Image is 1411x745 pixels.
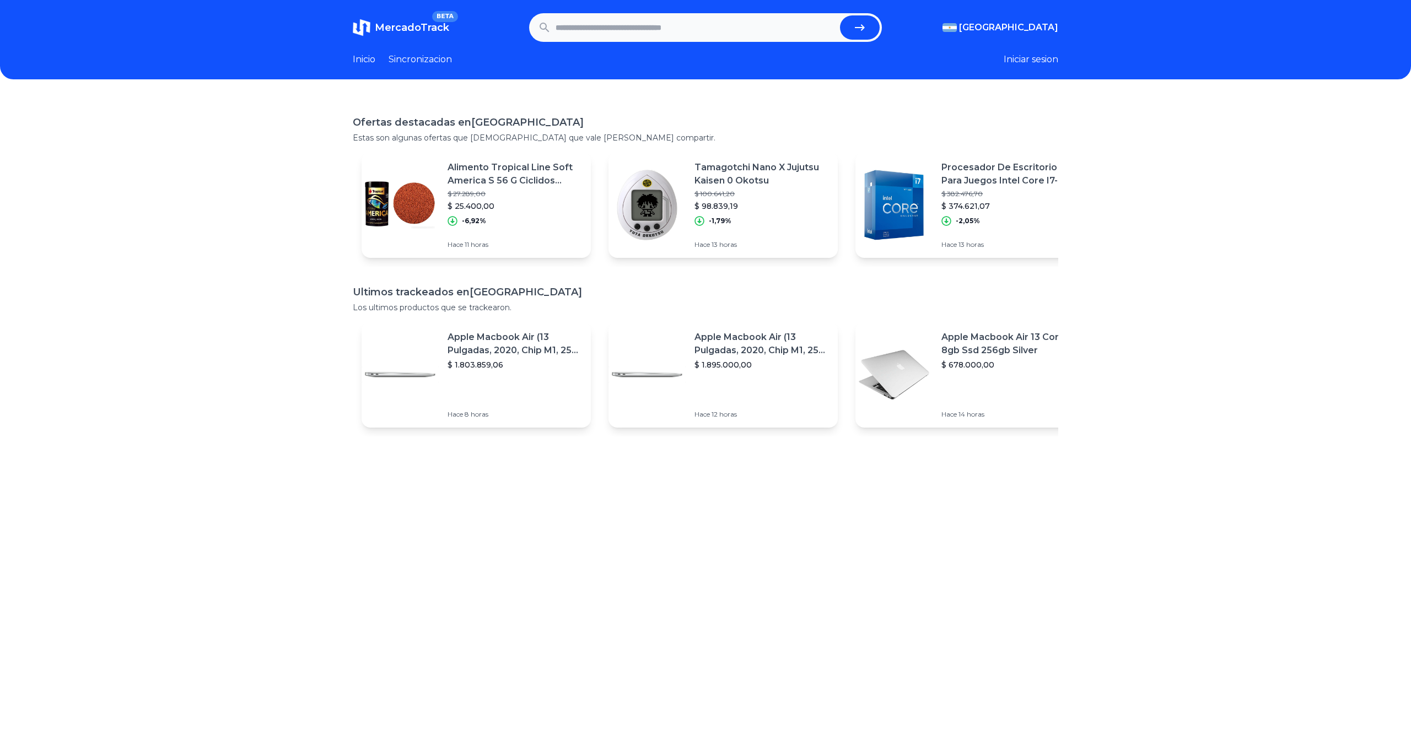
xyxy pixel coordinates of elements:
[694,240,829,249] p: Hace 13 horas
[694,359,829,370] p: $ 1.895.000,00
[448,161,582,187] p: Alimento Tropical Line Soft America S 56 G Ciclidos Premium
[432,11,458,22] span: BETA
[362,166,439,244] img: Featured image
[608,166,686,244] img: Featured image
[959,21,1058,34] span: [GEOGRAPHIC_DATA]
[448,331,582,357] p: Apple Macbook Air (13 Pulgadas, 2020, Chip M1, 256 Gb De Ssd, 8 Gb De Ram) - Plata
[353,19,370,36] img: MercadoTrack
[362,336,439,413] img: Featured image
[353,132,1058,143] p: Estas son algunas ofertas que [DEMOGRAPHIC_DATA] que vale [PERSON_NAME] compartir.
[941,410,1076,419] p: Hace 14 horas
[362,152,591,258] a: Featured imageAlimento Tropical Line Soft America S 56 G Ciclidos Premium$ 27.289,00$ 25.400,00-6...
[855,322,1085,428] a: Featured imageApple Macbook Air 13 Core I5 8gb Ssd 256gb Silver$ 678.000,00Hace 14 horas
[448,410,582,419] p: Hace 8 horas
[448,201,582,212] p: $ 25.400,00
[389,53,452,66] a: Sincronizacion
[448,240,582,249] p: Hace 11 horas
[608,322,838,428] a: Featured imageApple Macbook Air (13 Pulgadas, 2020, Chip M1, 256 Gb De Ssd, 8 Gb De Ram) - Plata$...
[855,152,1085,258] a: Featured imageProcesador De Escritorio Para Juegos Intel Core I7-12700kf 1$ 382.476,70$ 374.621,0...
[941,161,1076,187] p: Procesador De Escritorio Para Juegos Intel Core I7-12700kf 1
[709,217,731,225] p: -1,79%
[608,152,838,258] a: Featured imageTamagotchi Nano X Jujutsu Kaisen 0 Okotsu$ 100.641,20$ 98.839,19-1,79%Hace 13 horas
[941,190,1076,198] p: $ 382.476,70
[694,161,829,187] p: Tamagotchi Nano X Jujutsu Kaisen 0 Okotsu
[941,359,1076,370] p: $ 678.000,00
[353,115,1058,130] h1: Ofertas destacadas en [GEOGRAPHIC_DATA]
[943,23,957,32] img: Argentina
[362,322,591,428] a: Featured imageApple Macbook Air (13 Pulgadas, 2020, Chip M1, 256 Gb De Ssd, 8 Gb De Ram) - Plata$...
[943,21,1058,34] button: [GEOGRAPHIC_DATA]
[353,19,449,36] a: MercadoTrackBETA
[941,201,1076,212] p: $ 374.621,07
[694,331,829,357] p: Apple Macbook Air (13 Pulgadas, 2020, Chip M1, 256 Gb De Ssd, 8 Gb De Ram) - Plata
[855,336,933,413] img: Featured image
[353,284,1058,300] h1: Ultimos trackeados en [GEOGRAPHIC_DATA]
[941,240,1076,249] p: Hace 13 horas
[608,336,686,413] img: Featured image
[1004,53,1058,66] button: Iniciar sesion
[448,190,582,198] p: $ 27.289,00
[694,201,829,212] p: $ 98.839,19
[353,302,1058,313] p: Los ultimos productos que se trackearon.
[375,21,449,34] span: MercadoTrack
[694,190,829,198] p: $ 100.641,20
[694,410,829,419] p: Hace 12 horas
[462,217,486,225] p: -6,92%
[448,359,582,370] p: $ 1.803.859,06
[956,217,980,225] p: -2,05%
[941,331,1076,357] p: Apple Macbook Air 13 Core I5 8gb Ssd 256gb Silver
[353,53,375,66] a: Inicio
[855,166,933,244] img: Featured image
